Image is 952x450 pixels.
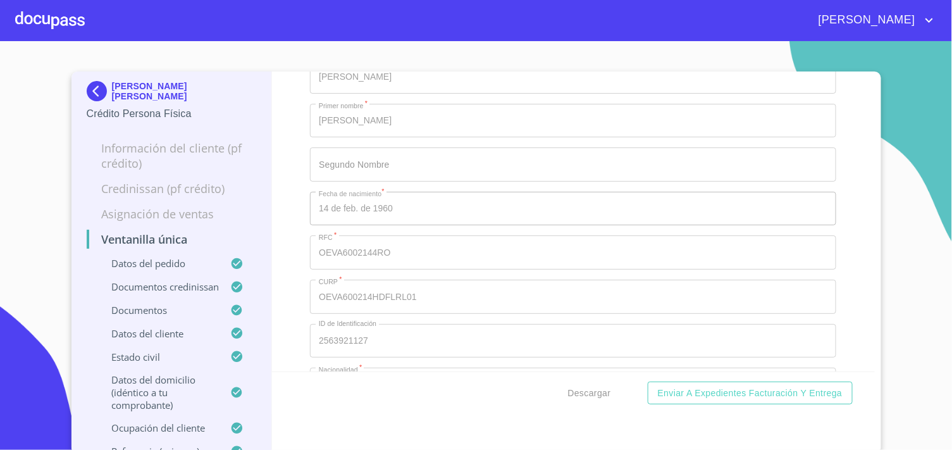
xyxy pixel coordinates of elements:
p: Documentos CrediNissan [87,280,231,293]
p: Datos del cliente [87,327,231,340]
span: Enviar a Expedientes Facturación y Entrega [658,385,843,401]
p: Documentos [87,304,231,316]
p: Datos del domicilio (idéntico a tu comprobante) [87,373,231,411]
p: Datos del pedido [87,257,231,270]
p: Asignación de Ventas [87,206,257,222]
img: Docupass spot blue [87,81,112,101]
button: account of current user [809,10,937,30]
p: Credinissan (PF crédito) [87,181,257,196]
p: Ventanilla única [87,232,257,247]
p: Crédito Persona Física [87,106,257,122]
span: [PERSON_NAME] [809,10,922,30]
p: Estado civil [87,351,231,363]
span: Descargar [568,385,611,401]
p: Ocupación del Cliente [87,422,231,434]
p: Información del cliente (PF crédito) [87,141,257,171]
div: Mexicana [310,368,836,402]
p: [PERSON_NAME] [PERSON_NAME] [112,81,257,101]
div: [PERSON_NAME] [PERSON_NAME] [87,81,257,106]
button: Enviar a Expedientes Facturación y Entrega [648,382,853,405]
button: Descargar [563,382,616,405]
